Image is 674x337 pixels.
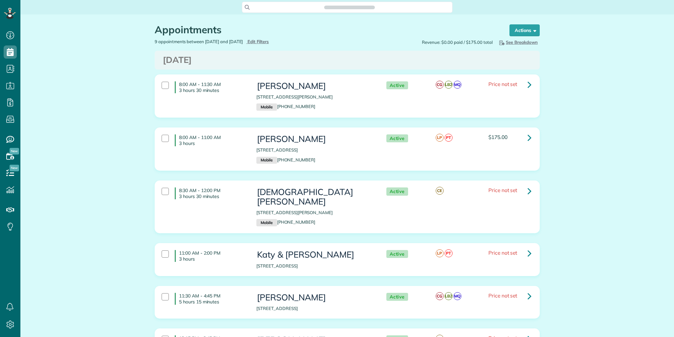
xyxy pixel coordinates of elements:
a: Mobile[PHONE_NUMBER] [256,219,315,225]
p: [STREET_ADDRESS][PERSON_NAME] [256,210,373,216]
h3: [PERSON_NAME] [256,134,373,144]
span: LP [436,134,444,142]
span: LP [436,249,444,257]
small: Mobile [256,157,277,164]
span: Price not set [488,81,517,87]
p: 3 hours [179,140,246,146]
button: Actions [509,24,540,36]
span: CE [436,187,444,195]
span: Price not set [488,187,517,193]
span: Active [386,134,408,143]
h4: 11:00 AM - 2:00 PM [175,250,246,262]
span: Price not set [488,292,517,299]
h3: Katy & [PERSON_NAME] [256,250,373,260]
p: 3 hours 30 minutes [179,193,246,199]
span: New [10,165,19,171]
span: Active [386,187,408,196]
small: Mobile [256,103,277,111]
h4: 11:30 AM - 4:45 PM [175,293,246,305]
h1: Appointments [155,24,497,35]
span: CG [436,81,444,89]
button: See Breakdown [496,39,540,46]
p: [STREET_ADDRESS] [256,147,373,153]
h3: [DATE] [163,55,531,65]
h3: [DEMOGRAPHIC_DATA][PERSON_NAME] [256,187,373,206]
span: LB2 [445,81,453,89]
span: Active [386,250,408,258]
h3: [PERSON_NAME] [256,293,373,302]
span: PT [445,134,453,142]
span: PT [445,249,453,257]
small: Mobile [256,219,277,226]
span: Price not set [488,249,517,256]
p: [STREET_ADDRESS] [256,263,373,269]
span: LB2 [445,292,453,300]
p: [STREET_ADDRESS][PERSON_NAME] [256,94,373,100]
span: See Breakdown [498,40,538,45]
span: CG [436,292,444,300]
span: MQ [454,292,461,300]
a: Mobile[PHONE_NUMBER] [256,104,315,109]
h3: [PERSON_NAME] [256,81,373,91]
div: 9 appointments between [DATE] and [DATE] [150,39,347,45]
span: Active [386,81,408,90]
p: 3 hours [179,256,246,262]
span: Edit Filters [247,39,269,44]
span: $175.00 [488,134,507,140]
p: 5 hours 15 minutes [179,299,246,305]
span: New [10,148,19,154]
p: 3 hours 30 minutes [179,87,246,93]
span: Search ZenMaid… [331,4,368,11]
span: MQ [454,81,461,89]
h4: 8:00 AM - 11:00 AM [175,134,246,146]
span: Revenue: $0.00 paid / $175.00 total [422,39,493,45]
a: Edit Filters [246,39,269,44]
h4: 8:30 AM - 12:00 PM [175,187,246,199]
a: Mobile[PHONE_NUMBER] [256,157,315,162]
p: [STREET_ADDRESS] [256,305,373,312]
span: Active [386,293,408,301]
h4: 8:00 AM - 11:30 AM [175,81,246,93]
